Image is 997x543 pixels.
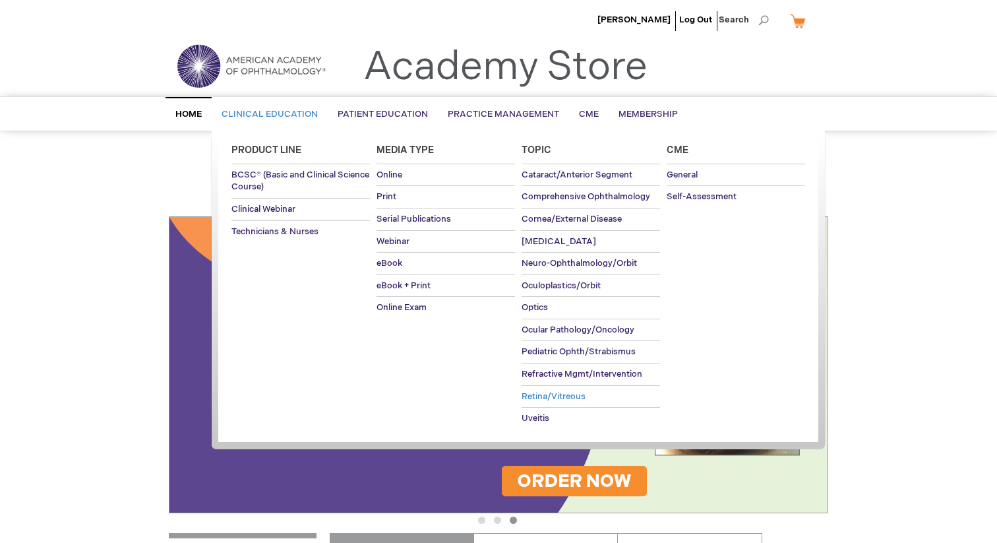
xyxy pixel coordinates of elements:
[522,236,596,247] span: [MEDICAL_DATA]
[579,109,599,119] span: CME
[377,258,402,269] span: eBook
[619,109,678,119] span: Membership
[231,170,369,193] span: BCSC® (Basic and Clinical Science Course)
[667,170,698,180] span: General
[679,15,712,25] a: Log Out
[377,302,427,313] span: Online Exam
[175,109,202,119] span: Home
[667,191,737,202] span: Self-Assessment
[522,280,601,291] span: Oculoplastics/Orbit
[522,214,622,224] span: Cornea/External Disease
[377,170,402,180] span: Online
[377,214,451,224] span: Serial Publications
[231,226,318,237] span: Technicians & Nurses
[231,144,301,156] span: Product Line
[377,191,396,202] span: Print
[522,170,632,180] span: Cataract/Anterior Segment
[522,302,548,313] span: Optics
[522,346,636,357] span: Pediatric Ophth/Strabismus
[522,325,634,335] span: Ocular Pathology/Oncology
[478,517,485,524] button: 1 of 3
[522,144,551,156] span: Topic
[377,144,434,156] span: Media Type
[522,413,549,424] span: Uveitis
[510,517,517,524] button: 3 of 3
[667,144,688,156] span: Cme
[597,15,671,25] a: [PERSON_NAME]
[448,109,559,119] span: Practice Management
[222,109,318,119] span: Clinical Education
[377,236,409,247] span: Webinar
[231,204,295,214] span: Clinical Webinar
[522,369,642,379] span: Refractive Mgmt/Intervention
[338,109,428,119] span: Patient Education
[522,258,637,269] span: Neuro-Ophthalmology/Orbit
[522,191,650,202] span: Comprehensive Ophthalmology
[377,280,431,291] span: eBook + Print
[522,391,586,402] span: Retina/Vitreous
[363,44,648,91] a: Academy Store
[494,517,501,524] button: 2 of 3
[719,7,769,33] span: Search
